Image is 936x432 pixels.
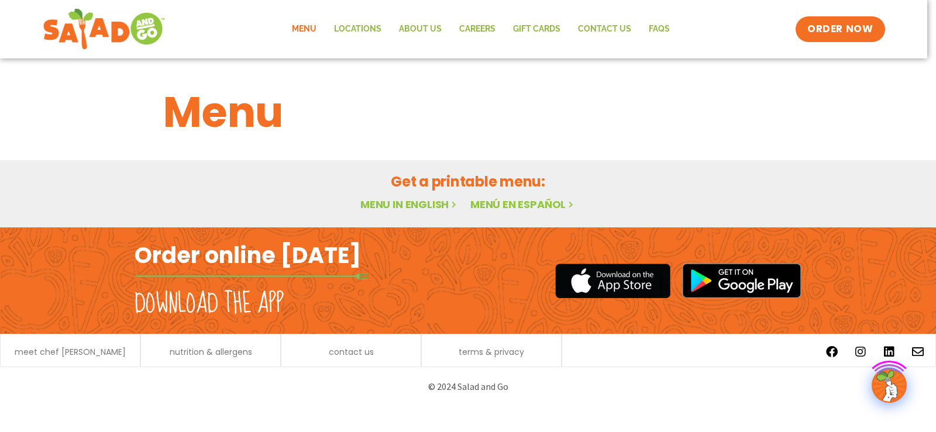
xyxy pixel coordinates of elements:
[555,262,670,300] img: appstore
[390,16,450,43] a: About Us
[140,379,796,395] p: © 2024 Salad and Go
[807,22,873,36] span: ORDER NOW
[163,81,773,144] h1: Menu
[283,16,325,43] a: Menu
[796,16,885,42] a: ORDER NOW
[640,16,679,43] a: FAQs
[135,241,361,269] h2: Order online [DATE]
[569,16,640,43] a: Contact Us
[459,348,524,356] a: terms & privacy
[329,348,374,356] a: contact us
[15,348,126,356] a: meet chef [PERSON_NAME]
[170,348,252,356] a: nutrition & allergens
[470,197,576,212] a: Menú en español
[325,16,390,43] a: Locations
[682,263,801,298] img: google_play
[283,16,679,43] nav: Menu
[163,171,773,192] h2: Get a printable menu:
[360,197,459,212] a: Menu in English
[43,6,166,53] img: new-SAG-logo-768×292
[450,16,504,43] a: Careers
[135,273,369,279] img: fork
[135,288,284,320] h2: Download the app
[504,16,569,43] a: GIFT CARDS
